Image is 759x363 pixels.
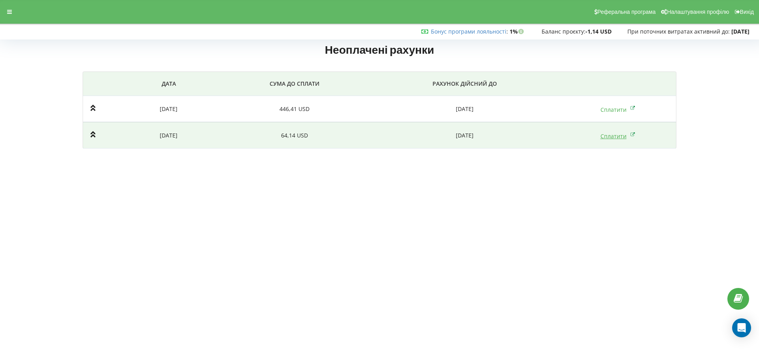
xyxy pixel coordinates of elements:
[431,28,508,35] span: :
[119,122,219,149] td: [DATE]
[510,28,526,35] strong: 1%
[119,96,219,122] td: [DATE]
[597,9,656,15] span: Реферальна програма
[370,122,559,149] td: [DATE]
[627,28,730,35] span: При поточних витратах активний до:
[218,72,370,96] th: СУМА ДО СПЛАТИ
[431,28,506,35] a: Бонус програми лояльності
[542,28,585,35] span: Баланс проєкту:
[600,106,635,113] a: Сплатити
[600,132,635,140] a: Сплатити
[732,318,751,337] div: Open Intercom Messenger
[8,42,751,60] h1: Неоплачені рахунки
[667,9,729,15] span: Налаштування профілю
[370,72,559,96] th: РАХУНОК ДІЙСНИЙ ДО
[585,28,612,35] strong: -1,14 USD
[731,28,750,35] strong: [DATE]
[119,72,219,96] th: Дата
[218,122,370,149] td: 64,14 USD
[370,96,559,122] td: [DATE]
[740,9,754,15] span: Вихід
[218,96,370,122] td: 446,41 USD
